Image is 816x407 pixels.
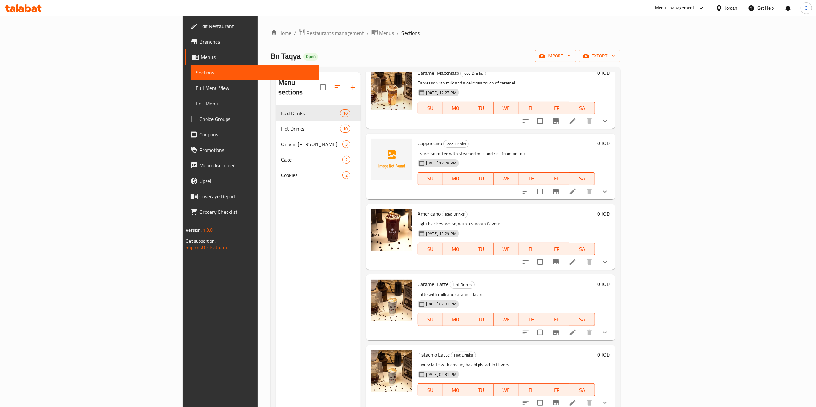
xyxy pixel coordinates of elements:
[547,244,567,254] span: FR
[418,150,595,158] p: Espresso coffee with steamed milk and rich foam on top
[196,100,314,107] span: Edit Menu
[199,22,314,30] span: Edit Restaurant
[418,291,595,299] p: Latte with milk and caramel flavor
[468,243,494,255] button: TU
[569,383,595,396] button: SA
[371,139,412,180] img: Cappuccino
[598,139,610,148] h6: 0 JOD
[518,325,533,340] button: sort-choices
[281,171,342,179] span: Cookies
[518,184,533,199] button: sort-choices
[569,102,595,114] button: SA
[418,350,450,360] span: Pistachio Latte
[199,162,314,169] span: Menu disclaimer
[725,5,738,12] div: Jordan
[342,140,350,148] div: items
[443,102,468,114] button: MO
[418,68,459,78] span: Caramel Macchiato
[186,226,202,234] span: Version:
[548,254,564,270] button: Branch-specific-item
[343,157,350,163] span: 2
[281,140,342,148] div: Only in Ben Taqia
[442,211,467,218] span: Iced Drinks
[199,131,314,138] span: Coupons
[281,109,340,117] span: Iced Drinks
[199,115,314,123] span: Choice Groups
[420,244,440,254] span: SU
[598,350,610,359] h6: 0 JOD
[199,38,314,45] span: Branches
[598,209,610,218] h6: 0 JOD
[420,315,440,324] span: SU
[494,102,519,114] button: WE
[471,244,491,254] span: TU
[548,325,564,340] button: Branch-specific-item
[569,399,577,407] a: Edit menu item
[276,167,361,183] div: Cookies2
[584,52,615,60] span: export
[276,136,361,152] div: Only in [PERSON_NAME]3
[518,254,533,270] button: sort-choices
[533,255,547,269] span: Select to update
[185,158,319,173] a: Menu disclaimer
[598,280,610,289] h6: 0 JOD
[443,383,468,396] button: MO
[446,104,466,113] span: MO
[569,329,577,336] a: Edit menu item
[582,113,597,129] button: delete
[569,243,595,255] button: SA
[569,172,595,185] button: SA
[494,383,519,396] button: WE
[461,70,486,77] span: Iced Drinks
[343,172,350,178] span: 2
[340,126,350,132] span: 10
[420,104,440,113] span: SU
[420,174,440,183] span: SU
[544,102,569,114] button: FR
[345,80,361,95] button: Add section
[579,50,620,62] button: export
[271,29,620,37] nav: breadcrumb
[330,80,345,95] span: Sort sections
[446,385,466,395] span: MO
[371,68,412,110] img: Caramel Macchiato
[597,184,613,199] button: show more
[569,117,577,125] a: Edit menu item
[446,244,466,254] span: MO
[519,383,544,396] button: TH
[521,385,541,395] span: TH
[582,184,597,199] button: delete
[340,110,350,116] span: 10
[569,188,577,195] a: Edit menu item
[471,174,491,183] span: TU
[468,172,494,185] button: TU
[397,29,399,37] li: /
[519,243,544,255] button: TH
[601,399,609,407] svg: Show Choices
[471,104,491,113] span: TU
[444,140,468,148] span: Iced Drinks
[569,258,577,266] a: Edit menu item
[199,177,314,185] span: Upsell
[418,102,443,114] button: SU
[423,160,459,166] span: [DATE] 12:28 PM
[185,111,319,127] a: Choice Groups
[496,174,516,183] span: WE
[420,385,440,395] span: SU
[401,29,420,37] span: Sections
[544,383,569,396] button: FR
[185,34,319,49] a: Branches
[582,254,597,270] button: delete
[496,315,516,324] span: WE
[544,243,569,255] button: FR
[199,208,314,216] span: Grocery Checklist
[468,102,494,114] button: TU
[185,18,319,34] a: Edit Restaurant
[494,243,519,255] button: WE
[446,174,466,183] span: MO
[191,65,319,80] a: Sections
[597,113,613,129] button: show more
[276,103,361,185] nav: Menu sections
